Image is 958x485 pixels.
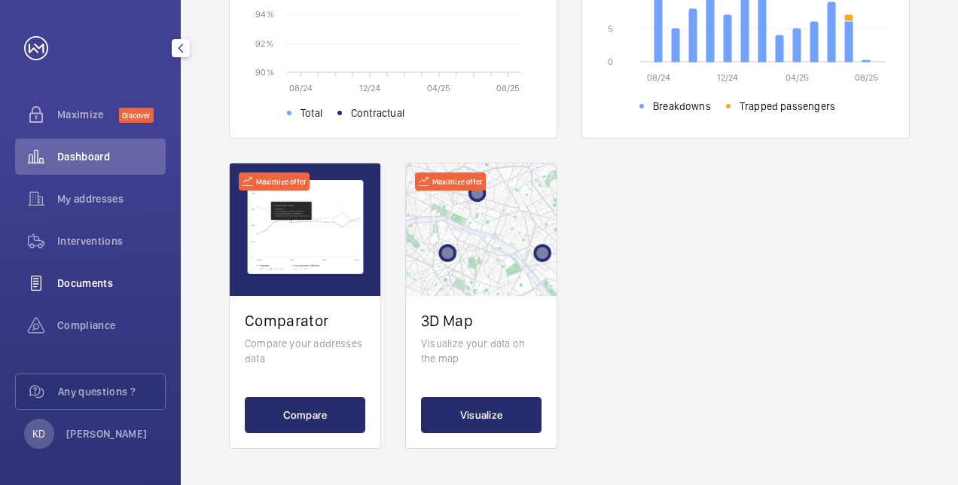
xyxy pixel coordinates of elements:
[57,191,166,206] span: My addresses
[415,172,486,191] div: Maximize offer
[359,83,380,93] text: 12/24
[58,384,165,399] span: Any questions ?
[32,426,45,441] p: KD
[57,318,166,333] span: Compliance
[255,9,274,20] text: 94 %
[57,233,166,249] span: Interventions
[66,426,148,441] p: [PERSON_NAME]
[421,336,542,366] p: Visualize your data on the map
[245,336,365,366] p: Compare your addresses data
[421,311,542,330] h2: 3D Map
[301,105,322,120] span: Total
[608,23,613,34] text: 5
[855,72,878,83] text: 08/25
[289,83,313,93] text: 08/24
[427,83,450,93] text: 04/25
[239,172,310,191] div: Maximize offer
[351,105,404,120] span: Contractual
[740,99,835,114] span: Trapped passengers
[255,38,273,48] text: 92 %
[717,72,738,83] text: 12/24
[647,72,670,83] text: 08/24
[653,99,711,114] span: Breakdowns
[608,56,613,67] text: 0
[57,276,166,291] span: Documents
[496,83,520,93] text: 08/25
[57,149,166,164] span: Dashboard
[119,108,154,123] span: Discover
[255,66,274,77] text: 90 %
[786,72,809,83] text: 04/25
[421,397,542,433] button: Visualize
[245,397,365,433] button: Compare
[57,107,119,122] span: Maximize
[245,311,365,330] h2: Comparator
